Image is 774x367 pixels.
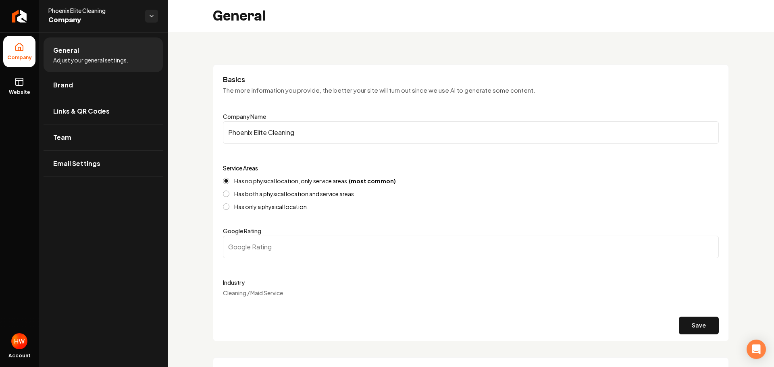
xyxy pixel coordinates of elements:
[11,333,27,349] button: Open user button
[53,159,100,168] span: Email Settings
[6,89,33,95] span: Website
[234,204,308,209] label: Has only a physical location.
[12,10,27,23] img: Rebolt Logo
[44,98,163,124] a: Links & QR Codes
[679,317,719,334] button: Save
[234,191,356,197] label: Has both a physical location and service areas.
[53,133,71,142] span: Team
[223,113,266,120] label: Company Name
[223,236,719,258] input: Google Rating
[44,151,163,176] a: Email Settings
[223,289,283,297] span: Cleaning / Maid Service
[44,124,163,150] a: Team
[8,352,31,359] span: Account
[4,54,35,61] span: Company
[11,333,27,349] img: HSA Websites
[53,46,79,55] span: General
[53,106,110,116] span: Links & QR Codes
[3,70,35,102] a: Website
[223,278,719,287] label: Industry
[223,75,719,84] h3: Basics
[747,340,766,359] div: Open Intercom Messenger
[213,8,266,24] h2: General
[48,15,139,26] span: Company
[223,86,719,95] p: The more information you provide, the better your site will turn out since we use AI to generate ...
[349,177,396,185] strong: (most common)
[223,227,261,234] label: Google Rating
[53,80,73,90] span: Brand
[234,178,396,184] label: Has no physical location, only service areas.
[44,72,163,98] a: Brand
[223,121,719,144] input: Company Name
[53,56,128,64] span: Adjust your general settings.
[48,6,139,15] span: Phoenix Elite Cleaning
[223,164,258,172] label: Service Areas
